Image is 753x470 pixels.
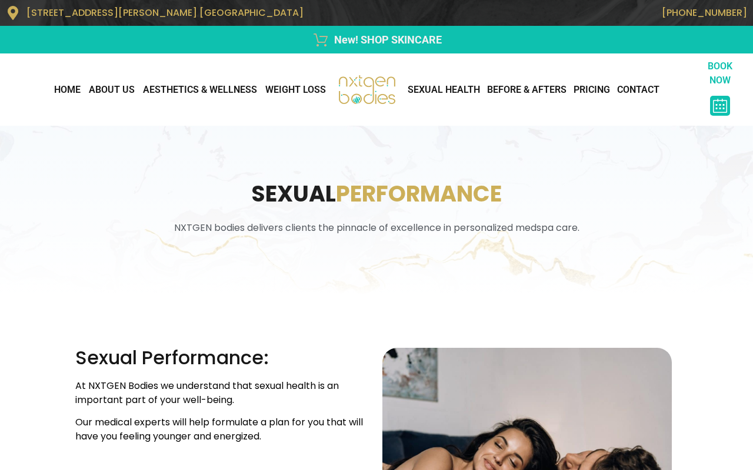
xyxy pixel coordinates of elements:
[6,78,330,102] nav: Menu
[614,78,663,102] a: CONTACT
[404,78,484,102] a: Sexual Health
[50,78,85,102] a: Home
[331,32,442,48] span: New! SHOP SKINCARE
[75,347,376,369] h2: Sexual Performance:
[698,59,742,88] p: BOOK NOW
[85,78,139,102] a: About Us
[404,78,698,102] nav: Menu
[484,78,570,102] a: Before & Afters
[261,78,330,102] a: WEIGHT LOSS
[75,379,376,407] p: At NXTGEN Bodies we understand that sexual health is an important part of your well-being.
[26,6,304,19] span: [STREET_ADDRESS][PERSON_NAME] [GEOGRAPHIC_DATA]
[336,178,502,209] span: Performance
[6,32,747,48] a: New! SHOP SKINCARE
[75,415,376,444] p: Our medical experts will help formulate a plan for you that will have you feeling younger and ene...
[139,78,261,102] a: AESTHETICS & WELLNESS
[570,78,614,102] a: Pricing
[382,7,747,18] p: [PHONE_NUMBER]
